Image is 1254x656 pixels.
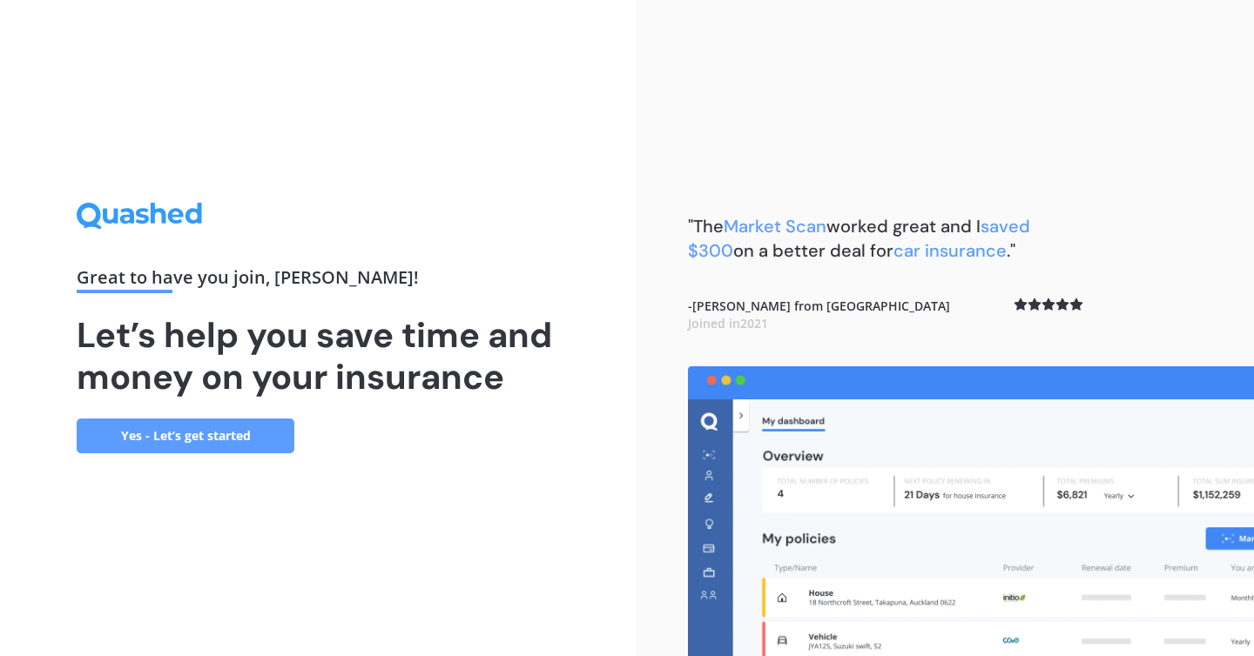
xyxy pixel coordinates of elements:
[688,215,1030,262] b: "The worked great and I on a better deal for ."
[77,418,294,453] a: Yes - Let’s get started
[893,239,1007,262] span: car insurance
[688,366,1254,656] img: dashboard.webp
[77,269,559,293] div: Great to have you join , [PERSON_NAME] !
[77,314,559,398] h1: Let’s help you save time and money on your insurance
[688,215,1030,262] span: saved $300
[724,215,826,238] span: Market Scan
[688,315,768,331] span: Joined in 2021
[688,298,950,331] b: - [PERSON_NAME] from [GEOGRAPHIC_DATA]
